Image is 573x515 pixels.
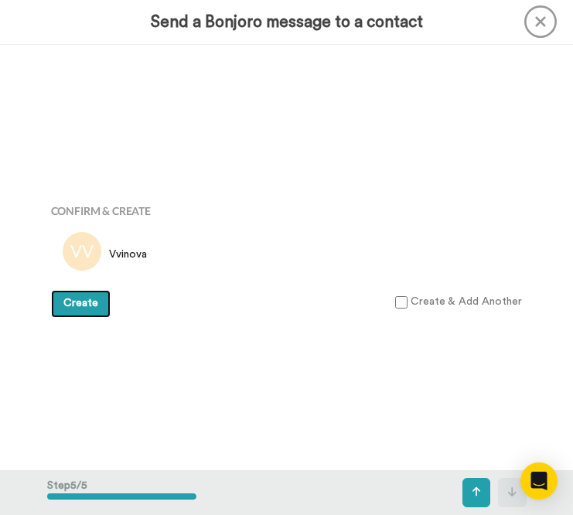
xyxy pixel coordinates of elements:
input: Create & Add Another [395,296,408,309]
div: Open Intercom Messenger [520,462,558,500]
label: Create & Add Another [395,294,523,310]
div: Step 5 / 5 [39,470,204,515]
span: Create [63,298,98,309]
img: avatar [63,232,101,271]
span: Vvinova [109,247,147,262]
h4: Confirm & Create [51,205,523,217]
h3: Send a Bonjoro message to a contact [151,13,423,31]
button: Create [51,290,111,318]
